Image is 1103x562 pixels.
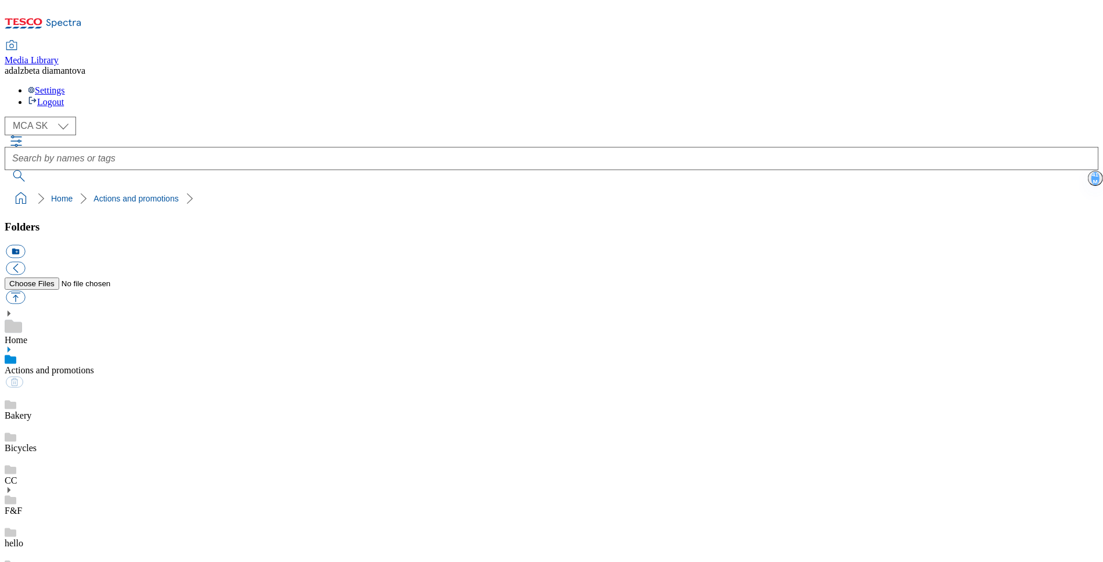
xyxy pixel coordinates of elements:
[5,410,31,420] a: Bakery
[51,194,73,203] a: Home
[5,221,1098,233] h3: Folders
[5,335,27,345] a: Home
[5,443,37,453] a: Bicycles
[5,147,1098,170] input: Search by names or tags
[5,66,13,75] span: ad
[5,538,23,548] a: hello
[5,506,22,516] a: F&F
[13,66,85,75] span: alzbeta diamantova
[28,97,64,107] a: Logout
[5,188,1098,210] nav: breadcrumb
[93,194,178,203] a: Actions and promotions
[12,189,30,208] a: home
[5,55,59,65] span: Media Library
[5,475,17,485] a: CC
[5,365,94,375] a: Actions and promotions
[5,41,59,66] a: Media Library
[28,85,65,95] a: Settings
